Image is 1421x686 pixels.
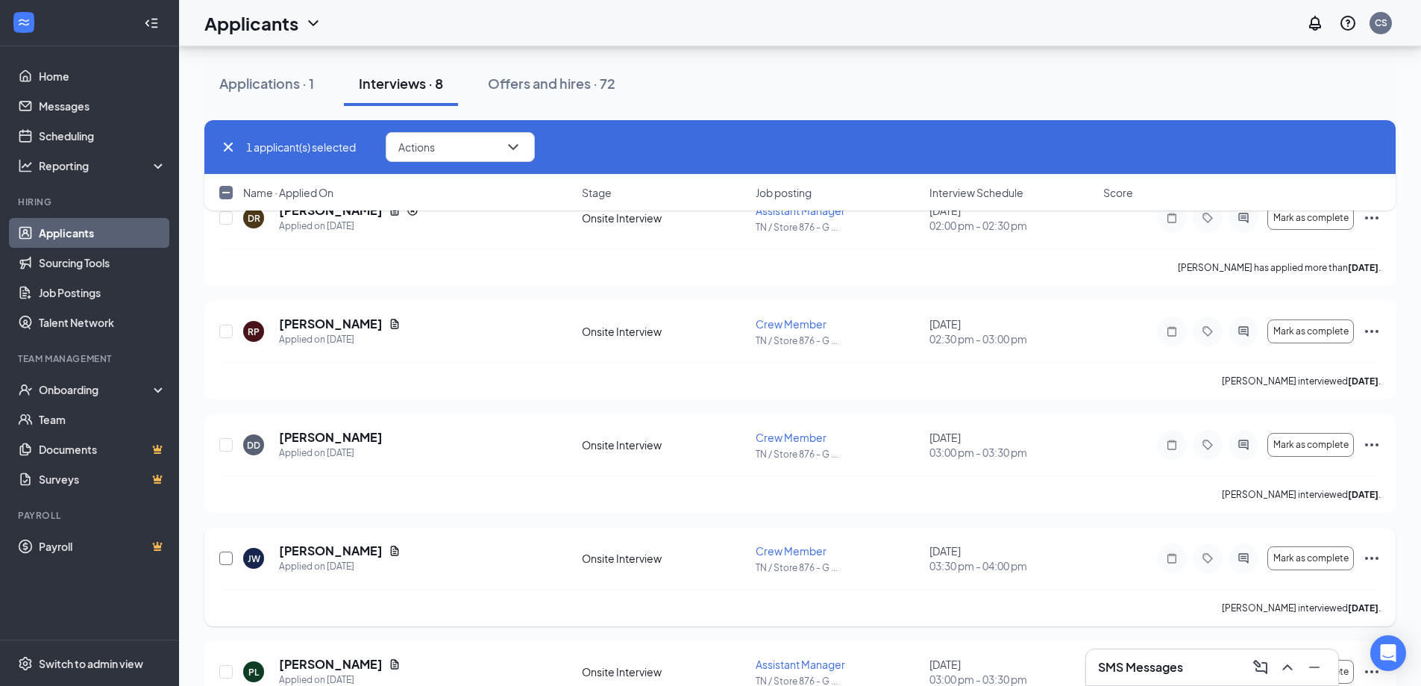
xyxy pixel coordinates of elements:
[1370,635,1406,671] div: Open Intercom Messenger
[248,325,260,338] div: RP
[929,445,1094,460] span: 03:00 pm - 03:30 pm
[929,543,1094,573] div: [DATE]
[1267,319,1354,343] button: Mark as complete
[1222,602,1381,614] p: [PERSON_NAME] interviewed .
[1249,655,1273,679] button: ComposeMessage
[1348,375,1378,387] b: [DATE]
[247,439,260,452] div: DD
[39,278,166,308] a: Job Postings
[39,91,166,121] a: Messages
[756,448,920,461] p: TN / Store 876 - G ...
[279,219,418,234] div: Applied on [DATE]
[1098,659,1183,676] h3: SMS Messages
[18,656,33,671] svg: Settings
[582,551,747,566] div: Onsite Interview
[39,656,143,671] div: Switch to admin view
[279,559,401,574] div: Applied on [DATE]
[304,14,322,32] svg: ChevronDown
[398,142,435,152] span: Actions
[582,664,747,679] div: Onsite Interview
[1363,663,1381,681] svg: Ellipses
[246,139,356,155] span: 1 applicant(s) selected
[1163,439,1181,451] svg: Note
[1375,16,1387,29] div: CS
[279,316,383,332] h5: [PERSON_NAME]
[39,531,166,561] a: PayrollCrown
[18,382,33,397] svg: UserCheck
[389,545,401,557] svg: Document
[1276,655,1299,679] button: ChevronUp
[929,430,1094,460] div: [DATE]
[1302,655,1326,679] button: Minimize
[219,74,314,93] div: Applications · 1
[1267,546,1354,570] button: Mark as complete
[1339,14,1357,32] svg: QuestionInfo
[1348,602,1378,614] b: [DATE]
[39,405,166,434] a: Team
[1235,552,1252,564] svg: ActiveChat
[386,132,535,162] button: ActionsChevronDown
[248,666,259,679] div: PL
[1163,552,1181,564] svg: Note
[39,434,166,464] a: DocumentsCrown
[39,121,166,151] a: Scheduling
[39,382,154,397] div: Onboarding
[582,324,747,339] div: Onsite Interview
[504,138,522,156] svg: ChevronDown
[756,544,826,558] span: Crew Member
[279,446,383,461] div: Applied on [DATE]
[756,658,845,671] span: Assistant Manager
[1222,488,1381,501] p: [PERSON_NAME] interviewed .
[39,248,166,278] a: Sourcing Tools
[18,196,163,208] div: Hiring
[1199,552,1217,564] svg: Tag
[204,10,298,36] h1: Applicants
[756,431,826,444] span: Crew Member
[1199,439,1217,451] svg: Tag
[389,658,401,670] svg: Document
[1222,375,1381,387] p: [PERSON_NAME] interviewed .
[18,158,33,173] svg: Analysis
[1363,549,1381,567] svg: Ellipses
[929,331,1094,346] span: 02:30 pm - 03:00 pm
[18,509,163,522] div: Payroll
[279,429,383,446] h5: [PERSON_NAME]
[1178,261,1381,274] p: [PERSON_NAME] has applied more than .
[756,185,812,200] span: Job posting
[279,543,383,559] h5: [PERSON_NAME]
[39,464,166,494] a: SurveysCrown
[219,138,237,156] svg: Cross
[1305,658,1323,676] svg: Minimize
[756,334,920,347] p: TN / Store 876 - G ...
[16,15,31,30] svg: WorkstreamLogo
[1267,433,1354,457] button: Mark as complete
[756,221,920,234] p: TN / Store 876 - G ...
[488,74,615,93] div: Offers and hires · 72
[1273,440,1349,450] span: Mark as complete
[1348,489,1378,500] b: [DATE]
[1363,436,1381,454] svg: Ellipses
[1199,325,1217,337] svg: Tag
[1273,553,1349,564] span: Mark as complete
[582,437,747,452] div: Onsite Interview
[1279,658,1296,676] svg: ChevronUp
[39,308,166,337] a: Talent Network
[1306,14,1324,32] svg: Notifications
[39,218,166,248] a: Applicants
[1252,658,1270,676] svg: ComposeMessage
[929,558,1094,573] span: 03:30 pm - 04:00 pm
[1273,326,1349,337] span: Mark as complete
[582,185,612,200] span: Stage
[1363,322,1381,340] svg: Ellipses
[756,317,826,331] span: Crew Member
[243,185,333,200] span: Name · Applied On
[929,218,1094,233] span: 02:00 pm - 02:30 pm
[1235,325,1252,337] svg: ActiveChat
[1235,439,1252,451] svg: ActiveChat
[929,185,1023,200] span: Interview Schedule
[359,74,443,93] div: Interviews · 8
[279,656,383,673] h5: [PERSON_NAME]
[756,561,920,574] p: TN / Store 876 - G ...
[39,158,167,173] div: Reporting
[1348,262,1378,273] b: [DATE]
